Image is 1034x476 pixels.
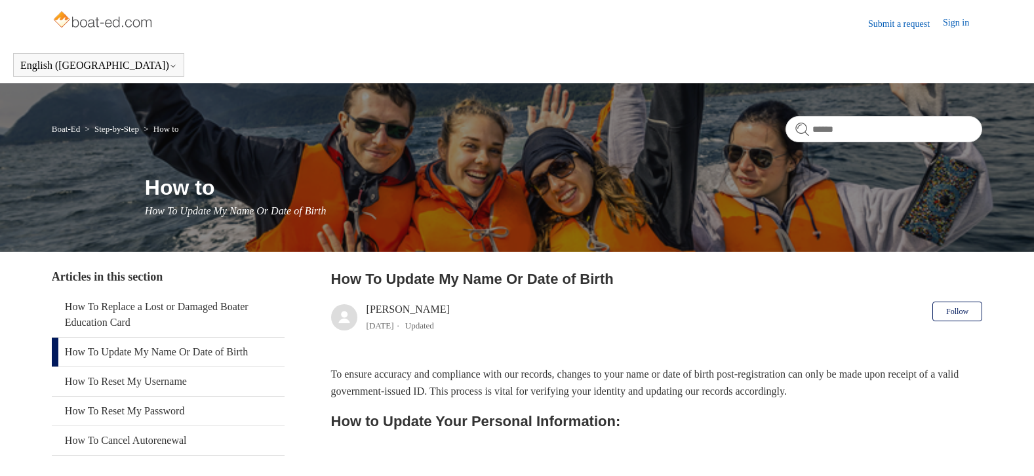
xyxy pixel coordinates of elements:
a: Step-by-Step [94,124,139,134]
input: Search [785,116,982,142]
li: Boat-Ed [52,124,83,134]
a: How To Replace a Lost or Damaged Boater Education Card [52,292,285,337]
h2: How To Update My Name Or Date of Birth [331,268,983,290]
time: 04/08/2025, 12:33 [367,321,394,330]
div: [PERSON_NAME] [367,302,450,333]
a: How To Cancel Autorenewal [52,426,285,455]
li: Updated [405,321,434,330]
h1: How to [145,172,982,203]
li: How to [141,124,178,134]
button: Follow Article [932,302,982,321]
a: Submit a request [868,17,943,31]
span: Articles in this section [52,270,163,283]
a: How To Update My Name Or Date of Birth [52,338,285,367]
a: How To Reset My Password [52,397,285,426]
a: Sign in [943,16,982,31]
a: How To Reset My Username [52,367,285,396]
a: How to [153,124,179,134]
li: Step-by-Step [82,124,141,134]
h2: How to Update Your Personal Information: [331,410,983,433]
button: English ([GEOGRAPHIC_DATA]) [20,60,177,71]
span: How To Update My Name Or Date of Birth [145,205,327,216]
img: Boat-Ed Help Center home page [52,8,156,34]
a: Boat-Ed [52,124,80,134]
p: To ensure accuracy and compliance with our records, changes to your name or date of birth post-re... [331,366,983,399]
